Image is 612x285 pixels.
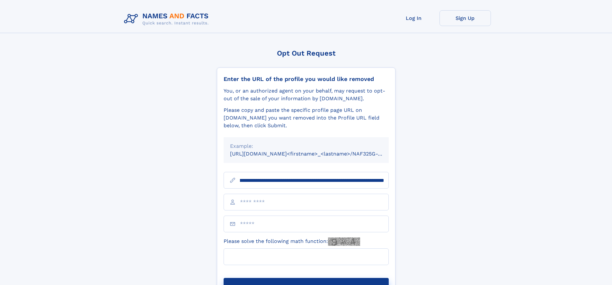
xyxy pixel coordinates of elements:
[388,10,439,26] a: Log In
[224,76,389,83] div: Enter the URL of the profile you would like removed
[217,49,395,57] div: Opt Out Request
[224,106,389,129] div: Please copy and paste the specific profile page URL on [DOMAIN_NAME] you want removed into the Pr...
[224,237,360,246] label: Please solve the following math function:
[439,10,491,26] a: Sign Up
[121,10,214,28] img: Logo Names and Facts
[224,87,389,102] div: You, or an authorized agent on your behalf, may request to opt-out of the sale of your informatio...
[230,151,401,157] small: [URL][DOMAIN_NAME]<firstname>_<lastname>/NAF325G-xxxxxxxx
[230,142,382,150] div: Example:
